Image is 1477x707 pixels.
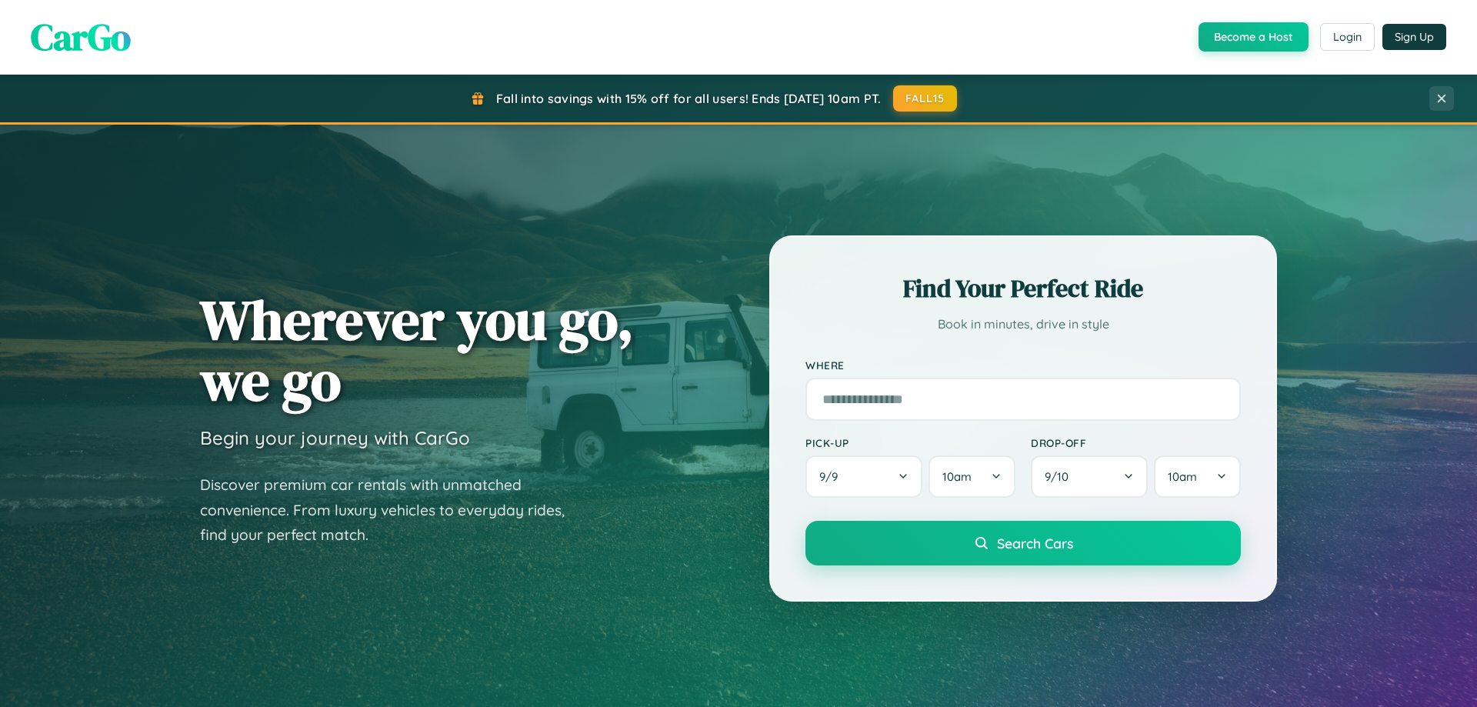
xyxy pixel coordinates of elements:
[805,436,1015,449] label: Pick-up
[819,469,845,484] span: 9 / 9
[997,535,1073,552] span: Search Cars
[1031,436,1241,449] label: Drop-off
[942,469,972,484] span: 10am
[31,12,131,62] span: CarGo
[1320,23,1375,51] button: Login
[1382,24,1446,50] button: Sign Up
[893,85,958,112] button: FALL15
[805,521,1241,565] button: Search Cars
[929,455,1015,498] button: 10am
[1199,22,1309,52] button: Become a Host
[1045,469,1076,484] span: 9 / 10
[805,313,1241,335] p: Book in minutes, drive in style
[805,272,1241,305] h2: Find Your Perfect Ride
[496,91,882,106] span: Fall into savings with 15% off for all users! Ends [DATE] 10am PT.
[200,472,585,548] p: Discover premium car rentals with unmatched convenience. From luxury vehicles to everyday rides, ...
[1168,469,1197,484] span: 10am
[1154,455,1241,498] button: 10am
[1031,455,1148,498] button: 9/10
[200,426,470,449] h3: Begin your journey with CarGo
[805,455,922,498] button: 9/9
[805,359,1241,372] label: Where
[200,289,634,411] h1: Wherever you go, we go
